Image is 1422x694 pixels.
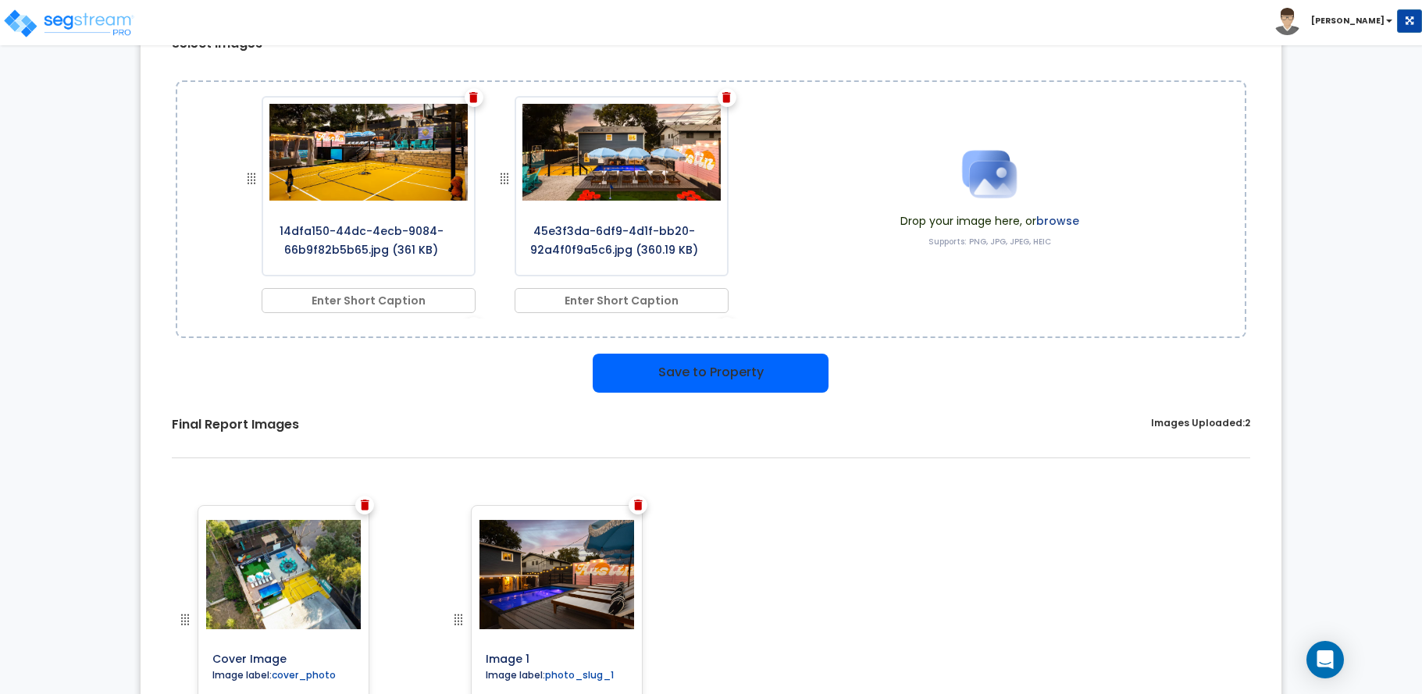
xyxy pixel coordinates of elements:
label: Images Uploaded: [1151,416,1250,434]
img: drag handle [176,610,194,629]
img: drag handle [242,169,261,187]
p: 45e3f3da-6df9-4d1f-bb20-92a4f0f9a5c6.jpg (360.19 KB) [516,216,713,260]
span: Drop your image here, or [900,213,1079,229]
img: 2Q== [516,98,727,207]
img: avatar.png [1274,8,1301,35]
label: Final Report Images [172,416,299,434]
img: drag handle [495,169,514,187]
label: Supports: PNG, JPG, JPEG, HEIC [928,237,1051,247]
img: Trash Icon [634,500,643,511]
input: Enter Short Caption [515,288,729,313]
input: Enter Short Caption [262,288,476,313]
p: 14dfa150-44dc-4ecb-9084-66b9f82b5b65.jpg (361 KB) [263,216,460,260]
img: Upload Icon [950,135,1028,213]
img: drag handle [449,610,468,629]
img: Vector.png [469,92,478,103]
label: Image label: [479,668,620,685]
label: cover_photo [272,668,336,682]
label: browse [1036,213,1079,229]
img: Vector.png [722,92,731,103]
div: Open Intercom Messenger [1306,641,1344,678]
label: photo_slug_1 [545,668,614,682]
img: 9k= [263,98,474,207]
img: logo_pro_r.png [2,8,135,39]
b: [PERSON_NAME] [1311,15,1385,27]
button: Save to Property [593,354,829,393]
span: 2 [1245,416,1250,429]
img: Trash Icon [361,500,369,511]
label: Image label: [206,668,342,685]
